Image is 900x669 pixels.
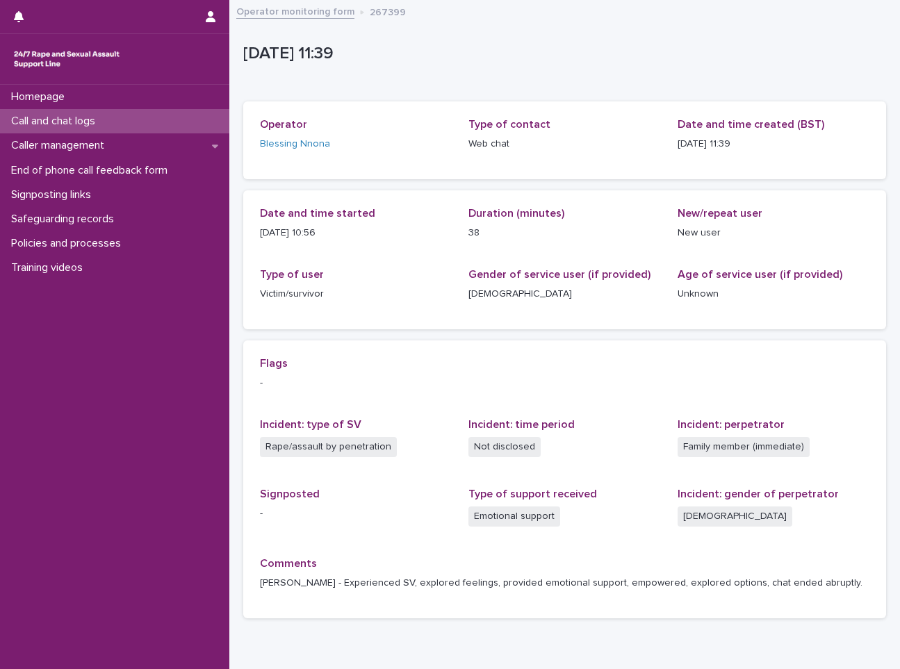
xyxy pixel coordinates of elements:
span: Date and time started [260,208,375,219]
span: Gender of service user (if provided) [468,269,651,280]
p: Training videos [6,261,94,274]
span: Incident: type of SV [260,419,361,430]
span: Incident: perpetrator [678,419,785,430]
p: Homepage [6,90,76,104]
span: Emotional support [468,506,560,527]
p: Policies and processes [6,237,132,250]
p: - [260,506,452,521]
span: Operator [260,119,307,130]
span: Family member (immediate) [678,437,810,457]
p: Call and chat logs [6,115,106,128]
span: Type of user [260,269,324,280]
p: Safeguarding records [6,213,125,226]
p: Unknown [678,287,869,302]
span: Date and time created (BST) [678,119,824,130]
p: End of phone call feedback form [6,164,179,177]
span: Not disclosed [468,437,541,457]
span: Type of support received [468,488,597,499]
span: Incident: gender of perpetrator [678,488,839,499]
p: 267399 [370,3,406,19]
p: New user [678,226,869,240]
p: Signposting links [6,188,102,201]
p: 38 [468,226,660,240]
img: rhQMoQhaT3yELyF149Cw [11,45,122,73]
p: Web chat [468,137,660,151]
span: Flags [260,358,288,369]
p: [DEMOGRAPHIC_DATA] [468,287,660,302]
span: Comments [260,558,317,569]
span: Type of contact [468,119,550,130]
p: - [260,376,869,390]
span: Duration (minutes) [468,208,564,219]
p: Victim/survivor [260,287,452,302]
p: [DATE] 11:39 [243,44,881,64]
p: [DATE] 11:39 [678,137,869,151]
span: New/repeat user [678,208,762,219]
span: [DEMOGRAPHIC_DATA] [678,506,792,527]
span: Incident: time period [468,419,575,430]
span: Signposted [260,488,320,499]
a: Operator monitoring form [236,3,354,19]
span: Rape/assault by penetration [260,437,397,457]
span: Age of service user (if provided) [678,269,842,280]
p: Caller management [6,139,115,152]
p: [PERSON_NAME] - Experienced SV, explored feelings, provided emotional support, empowered, explore... [260,576,869,590]
a: Blessing Nnona [260,137,330,151]
p: [DATE] 10:56 [260,226,452,240]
